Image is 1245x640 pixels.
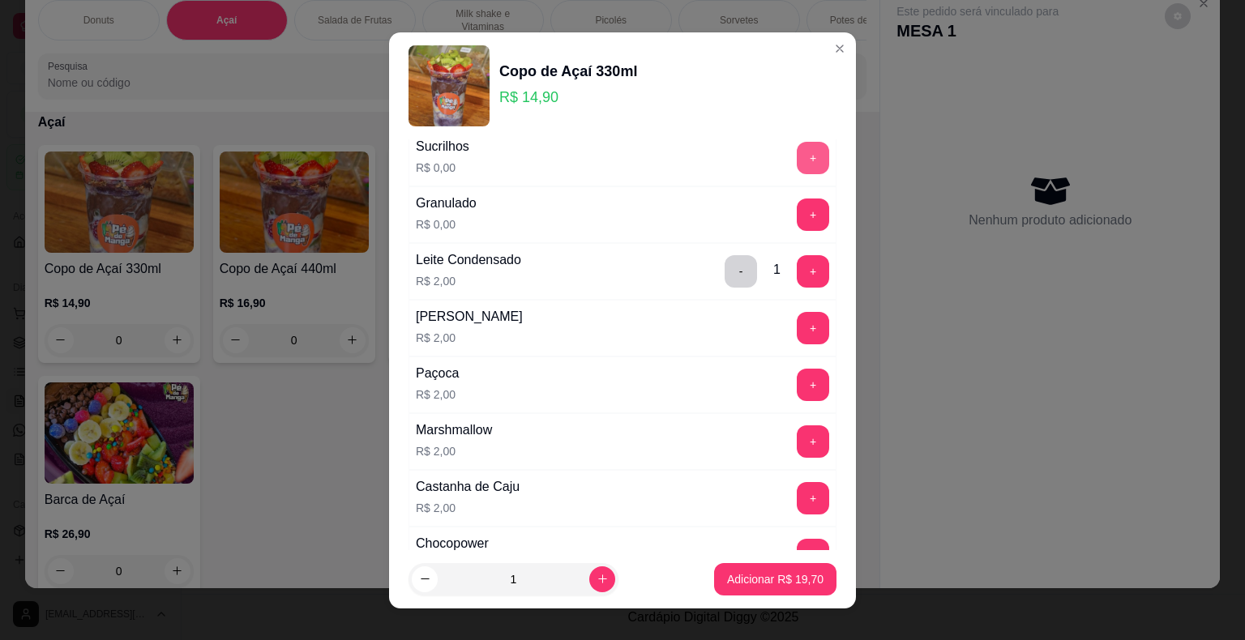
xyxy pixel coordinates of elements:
button: add [797,425,829,458]
div: Granulado [416,194,477,213]
button: add [797,369,829,401]
p: R$ 2,00 [416,330,523,346]
p: R$ 2,00 [416,386,459,403]
div: 1 [773,260,781,279]
button: add [797,312,829,344]
div: [PERSON_NAME] [416,307,523,326]
p: R$ 0,00 [416,160,469,176]
div: Sucrilhos [416,137,469,156]
button: delete [725,255,757,288]
div: Copo de Açaí 330ml [499,60,637,83]
button: add [797,142,829,174]
div: Chocopower [416,534,489,553]
button: Adicionar R$ 19,70 [714,563,836,595]
button: add [797,198,829,231]
p: R$ 2,00 [416,500,520,516]
button: decrease-product-quantity [412,566,438,592]
p: R$ 2,00 [416,443,492,459]
div: Paçoca [416,364,459,383]
p: Adicionar R$ 19,70 [727,571,824,587]
button: Close [827,36,853,62]
div: Castanha de Caju [416,477,520,497]
img: product-image [409,45,490,126]
div: Leite Condensado [416,250,521,270]
p: R$ 2,00 [416,273,521,289]
button: add [797,539,829,571]
button: increase-product-quantity [589,566,615,592]
button: add [797,255,829,288]
p: R$ 14,90 [499,86,637,109]
div: Marshmallow [416,420,492,440]
p: R$ 0,00 [416,216,477,233]
button: add [797,482,829,514]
